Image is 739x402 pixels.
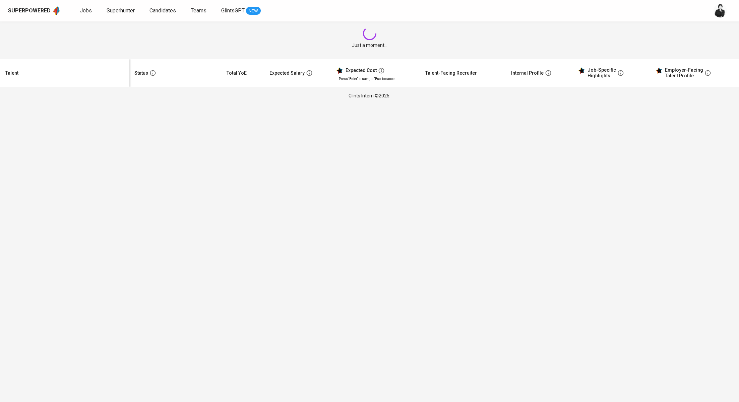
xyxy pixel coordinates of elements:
span: NEW [246,8,261,14]
div: Employer-Facing Talent Profile [665,67,703,79]
a: Jobs [80,7,93,15]
p: Press 'Enter' to save, or 'Esc' to cancel [339,76,415,81]
a: Superpoweredapp logo [8,6,61,16]
div: Expected Salary [269,69,305,77]
div: Internal Profile [511,69,544,77]
a: Superhunter [107,7,136,15]
span: Jobs [80,7,92,14]
div: Job-Specific Highlights [588,67,616,79]
span: Teams [191,7,206,14]
div: Expected Cost [346,68,377,74]
div: Status [134,69,148,77]
div: Total YoE [227,69,247,77]
div: Talent-Facing Recruiter [425,69,477,77]
a: Teams [191,7,208,15]
img: app logo [52,6,61,16]
img: glints_star.svg [578,67,585,74]
a: Candidates [149,7,177,15]
a: GlintsGPT NEW [221,7,261,15]
div: Talent [5,69,18,77]
span: GlintsGPT [221,7,245,14]
div: Superpowered [8,7,51,15]
span: Just a moment... [352,42,387,49]
span: Superhunter [107,7,135,14]
span: Candidates [149,7,176,14]
img: glints_star.svg [336,67,343,74]
img: glints_star.svg [656,67,662,74]
img: medwi@glints.com [714,4,727,17]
